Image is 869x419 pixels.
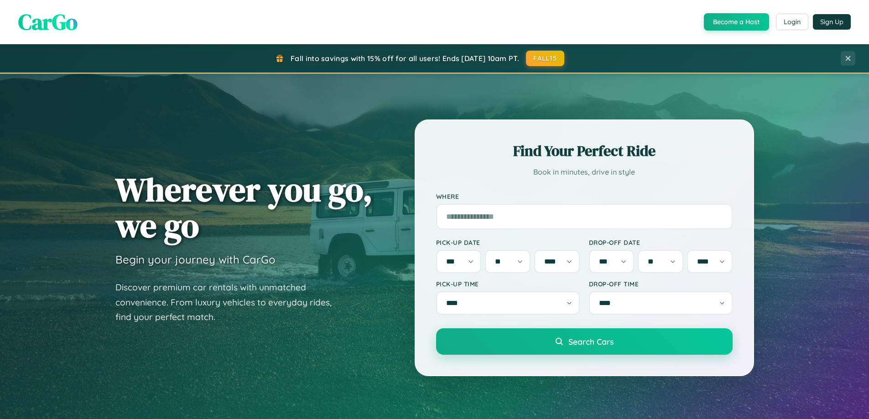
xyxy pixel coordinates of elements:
button: Sign Up [813,14,851,30]
button: Login [776,14,808,30]
p: Discover premium car rentals with unmatched convenience. From luxury vehicles to everyday rides, ... [115,280,343,325]
label: Drop-off Time [589,280,733,288]
h3: Begin your journey with CarGo [115,253,276,266]
button: Become a Host [704,13,769,31]
label: Drop-off Date [589,238,733,246]
button: Search Cars [436,328,733,355]
h2: Find Your Perfect Ride [436,141,733,161]
h1: Wherever you go, we go [115,171,373,243]
span: Fall into savings with 15% off for all users! Ends [DATE] 10am PT. [291,54,519,63]
button: FALL15 [526,51,564,66]
label: Pick-up Time [436,280,580,288]
span: Search Cars [568,336,614,347]
label: Where [436,192,733,200]
p: Book in minutes, drive in style [436,166,733,179]
label: Pick-up Date [436,238,580,246]
span: CarGo [18,7,78,37]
